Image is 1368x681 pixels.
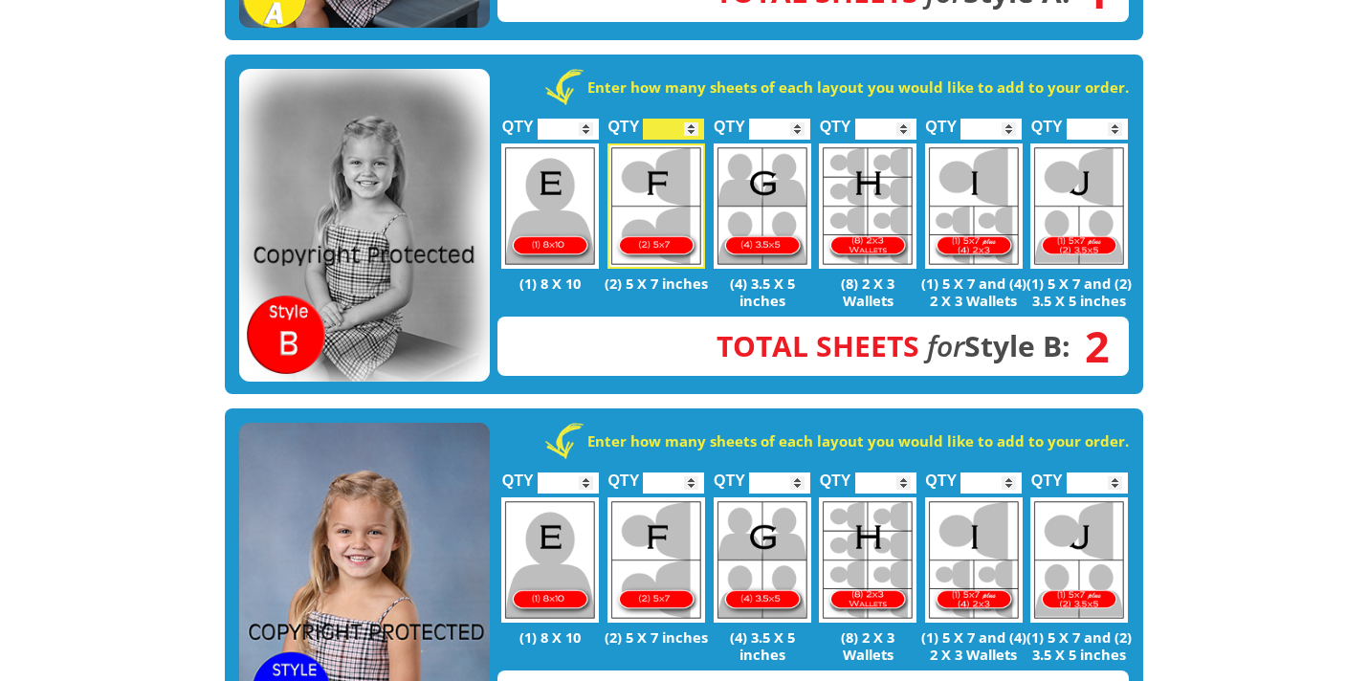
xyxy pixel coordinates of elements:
[587,77,1129,97] strong: Enter how many sheets of each layout you would like to add to your order.
[497,275,604,292] p: (1) 8 X 10
[925,497,1023,623] img: I
[607,497,705,623] img: F
[607,98,639,144] label: QTY
[820,451,851,498] label: QTY
[607,451,639,498] label: QTY
[925,451,957,498] label: QTY
[815,275,921,309] p: (8) 2 X 3 Wallets
[709,275,815,309] p: (4) 3.5 X 5 inches
[502,451,534,498] label: QTY
[1031,98,1063,144] label: QTY
[717,326,919,365] span: Total Sheets
[501,497,599,623] img: E
[604,275,710,292] p: (2) 5 X 7 inches
[717,326,1070,365] strong: Style B:
[501,143,599,269] img: E
[925,98,957,144] label: QTY
[1030,497,1128,623] img: J
[1030,143,1128,269] img: J
[925,143,1023,269] img: I
[714,143,811,269] img: G
[714,98,745,144] label: QTY
[1070,336,1110,357] span: 2
[1031,451,1063,498] label: QTY
[714,451,745,498] label: QTY
[607,143,705,269] img: F
[604,628,710,646] p: (2) 5 X 7 inches
[502,98,534,144] label: QTY
[920,628,1026,663] p: (1) 5 X 7 and (4) 2 X 3 Wallets
[709,628,815,663] p: (4) 3.5 X 5 inches
[239,69,490,383] img: STYLE B
[497,628,604,646] p: (1) 8 X 10
[587,431,1129,450] strong: Enter how many sheets of each layout you would like to add to your order.
[819,497,916,623] img: H
[714,497,811,623] img: G
[819,143,916,269] img: H
[1026,628,1133,663] p: (1) 5 X 7 and (2) 3.5 X 5 inches
[927,326,964,365] em: for
[920,275,1026,309] p: (1) 5 X 7 and (4) 2 X 3 Wallets
[1026,275,1133,309] p: (1) 5 X 7 and (2) 3.5 X 5 inches
[815,628,921,663] p: (8) 2 X 3 Wallets
[820,98,851,144] label: QTY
